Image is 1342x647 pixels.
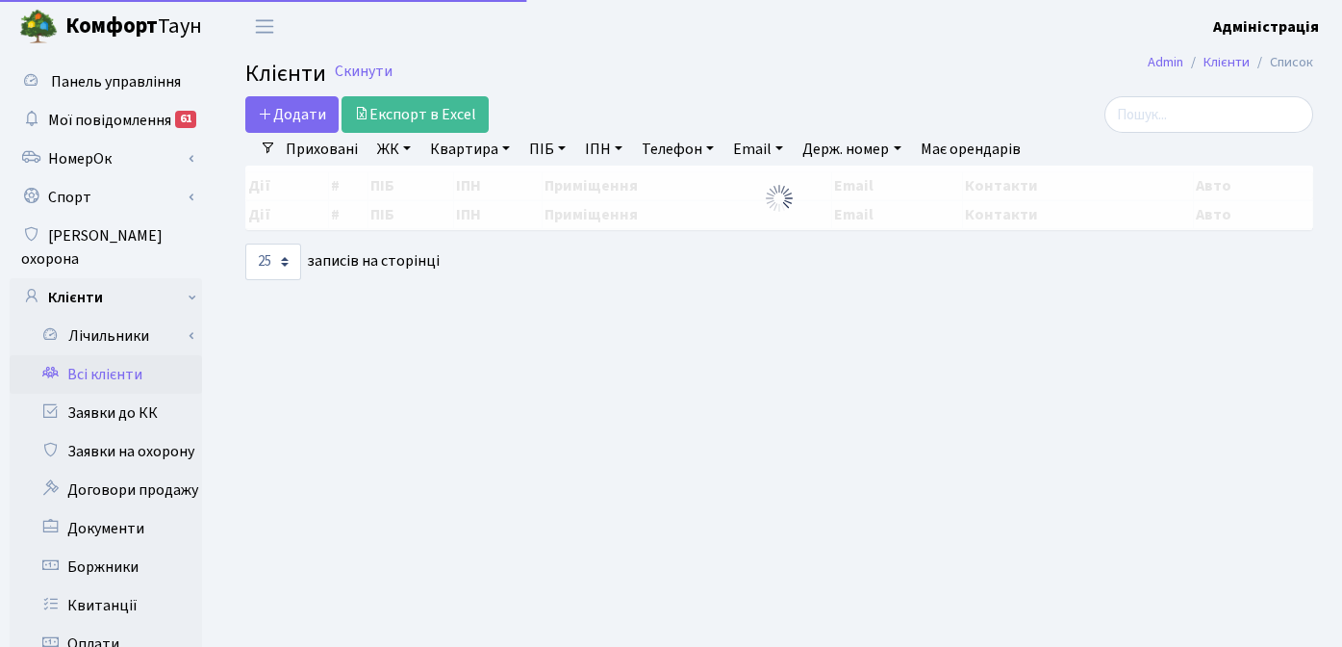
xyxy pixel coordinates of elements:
[342,96,489,133] a: Експорт в Excel
[1213,16,1319,38] b: Адміністрація
[65,11,158,41] b: Комфорт
[10,432,202,471] a: Заявки на охорону
[19,8,58,46] img: logo.png
[1104,96,1313,133] input: Пошук...
[10,278,202,317] a: Клієнти
[10,586,202,625] a: Квитанції
[51,71,181,92] span: Панель управління
[577,133,630,166] a: ІПН
[10,509,202,548] a: Документи
[1119,42,1342,83] nav: breadcrumb
[1250,52,1313,73] li: Список
[10,548,202,586] a: Боржники
[369,133,418,166] a: ЖК
[10,394,202,432] a: Заявки до КК
[65,11,202,43] span: Таун
[1213,15,1319,39] a: Адміністрація
[10,63,202,101] a: Панель управління
[245,244,301,280] select: записів на сторінці
[1203,52,1250,72] a: Клієнти
[241,11,289,42] button: Переключити навігацію
[10,101,202,140] a: Мої повідомлення61
[245,244,440,280] label: записів на сторінці
[634,133,722,166] a: Телефон
[175,111,196,128] div: 61
[764,183,795,214] img: Обробка...
[10,140,202,178] a: НомерОк
[258,104,326,125] span: Додати
[521,133,573,166] a: ПІБ
[422,133,518,166] a: Квартира
[10,217,202,278] a: [PERSON_NAME] охорона
[913,133,1028,166] a: Має орендарів
[725,133,791,166] a: Email
[10,355,202,394] a: Всі клієнти
[22,317,202,355] a: Лічильники
[1148,52,1183,72] a: Admin
[10,471,202,509] a: Договори продажу
[278,133,366,166] a: Приховані
[335,63,392,81] a: Скинути
[245,96,339,133] a: Додати
[48,110,171,131] span: Мої повідомлення
[245,57,326,91] span: Клієнти
[10,178,202,217] a: Спорт
[795,133,908,166] a: Держ. номер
